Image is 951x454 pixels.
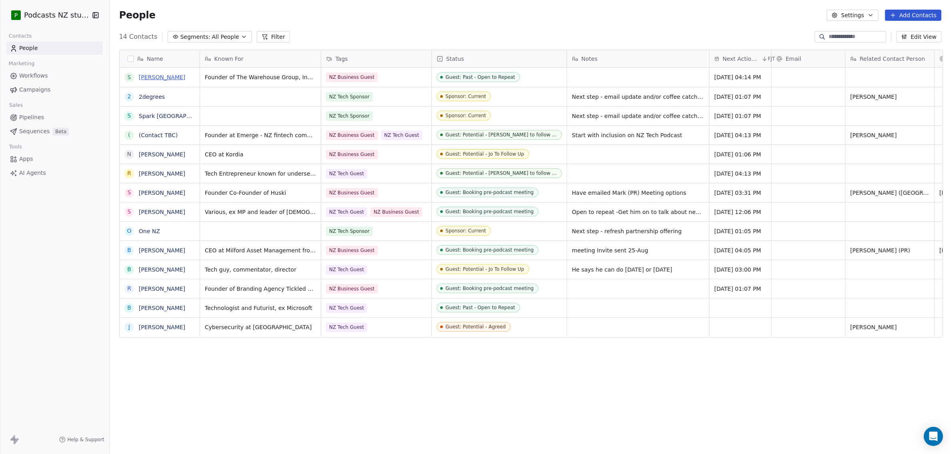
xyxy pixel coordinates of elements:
div: Sponsor: Current [446,113,486,118]
span: Pipelines [19,113,44,122]
span: Founder at Emerge - NZ fintech company that Gorilla uses, with offices near [GEOGRAPHIC_DATA] [205,131,316,139]
a: [PERSON_NAME] [139,170,185,177]
span: NZ Business Guest [326,150,378,159]
span: FJT [768,56,775,62]
span: He says he can do [DATE] or [DATE] [572,266,704,274]
span: NZ Business Guest [370,207,422,217]
span: Tools [6,141,25,153]
div: Guest: Potential - Agreed [446,324,506,330]
a: [PERSON_NAME] [139,151,185,158]
span: Various, ex MP and leader of [DEMOGRAPHIC_DATA], CEO of Auckland Business Chamber [205,208,316,216]
div: Open Intercom Messenger [924,427,943,446]
div: S [127,208,131,216]
span: People [19,44,38,52]
div: Guest: Booking pre-podcast meeting [446,286,533,291]
div: R [127,284,131,293]
span: NZ Tech Sponsor [326,111,373,121]
div: grid [120,68,200,430]
span: [DATE] 01:05 PM [714,227,766,235]
a: [PERSON_NAME] [139,286,185,292]
span: [DATE] 01:07 PM [714,93,766,101]
span: NZ Tech Guest [326,322,367,332]
span: Contacts [5,30,35,42]
a: Pipelines [6,111,103,124]
a: Help & Support [59,436,104,443]
a: [PERSON_NAME] [139,190,185,196]
a: [PERSON_NAME] [139,324,185,330]
span: NZ Tech Guest [326,169,367,178]
span: Known For [214,55,244,63]
span: Notes [581,55,597,63]
span: NZ Tech Guest [326,303,367,313]
div: ( [128,131,130,139]
span: Have emailed Mark (PR) Meeting options [572,189,704,197]
span: Founder of Branding Agency Tickled pink [205,285,316,293]
a: [PERSON_NAME] [139,209,185,215]
button: Filter [257,31,290,42]
div: Sponsor: Current [446,228,486,234]
span: NZ Tech Sponsor [326,92,373,102]
div: Guest: Past - Open to Repeat [446,74,515,80]
div: Guest: Booking pre-podcast meeting [446,209,533,214]
span: Name [147,55,163,63]
span: [DATE] 01:07 PM [714,285,766,293]
span: [DATE] 04:13 PM [714,131,766,139]
button: PPodcasts NZ studio [10,8,86,22]
span: NZ Tech Guest [326,207,367,217]
span: Apps [19,155,33,163]
div: S [127,188,131,197]
a: People [6,42,103,55]
span: Next step - email update and/or coffee catchup [572,112,704,120]
div: Guest: Potential - [PERSON_NAME] to follow up [446,132,557,138]
span: Status [446,55,464,63]
span: [PERSON_NAME] [850,93,929,101]
span: Help & Support [67,436,104,443]
span: [DATE] 03:31 PM [714,189,766,197]
span: CEO at Kordia [205,150,316,158]
div: Guest: Potential - Jo To Follow Up [446,266,524,272]
a: AI Agents [6,166,103,180]
span: NZ Tech Sponsor [326,226,373,236]
div: R [127,169,131,178]
div: B [127,265,131,274]
span: Tags [336,55,348,63]
span: Segments: [180,33,210,41]
a: (Contact TBC) [139,132,178,138]
span: CEO at Milford Asset Management from [DATE] [205,246,316,254]
a: [PERSON_NAME] [139,305,185,311]
div: S [127,73,131,82]
a: Campaigns [6,83,103,96]
span: Sequences [19,127,50,136]
span: [PERSON_NAME] (PR) [850,246,929,254]
div: Related Contact Person [845,50,934,67]
span: NZ Business Guest [326,72,378,82]
span: NZ Tech Guest [326,265,367,274]
button: Settings [827,10,878,21]
span: Podcasts NZ studio [24,10,89,20]
div: O [127,227,131,235]
div: 2 [127,92,131,101]
span: NZ Business Guest [326,284,378,294]
span: AI Agents [19,169,46,177]
span: Next Action Due [723,55,760,63]
span: [DATE] 04:14 PM [714,73,766,81]
div: Notes [567,50,709,67]
span: NZ Business Guest [326,188,378,198]
span: 14 Contacts [119,32,158,42]
span: [DATE] 04:13 PM [714,170,766,178]
a: [PERSON_NAME] [139,247,185,254]
a: Spark [GEOGRAPHIC_DATA] [139,113,216,119]
a: 2degrees [139,94,165,100]
span: NZ Business Guest [326,130,378,140]
span: [PERSON_NAME] ([GEOGRAPHIC_DATA]) [850,189,929,197]
div: Guest: Booking pre-podcast meeting [446,247,533,253]
div: Email [771,50,845,67]
div: Next Action DueFJT [709,50,771,67]
button: Edit View [896,31,941,42]
span: People [119,9,156,21]
div: N [127,150,131,158]
div: B [127,246,131,254]
span: [DATE] 03:00 PM [714,266,766,274]
div: B [127,304,131,312]
span: Beta [53,128,69,136]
